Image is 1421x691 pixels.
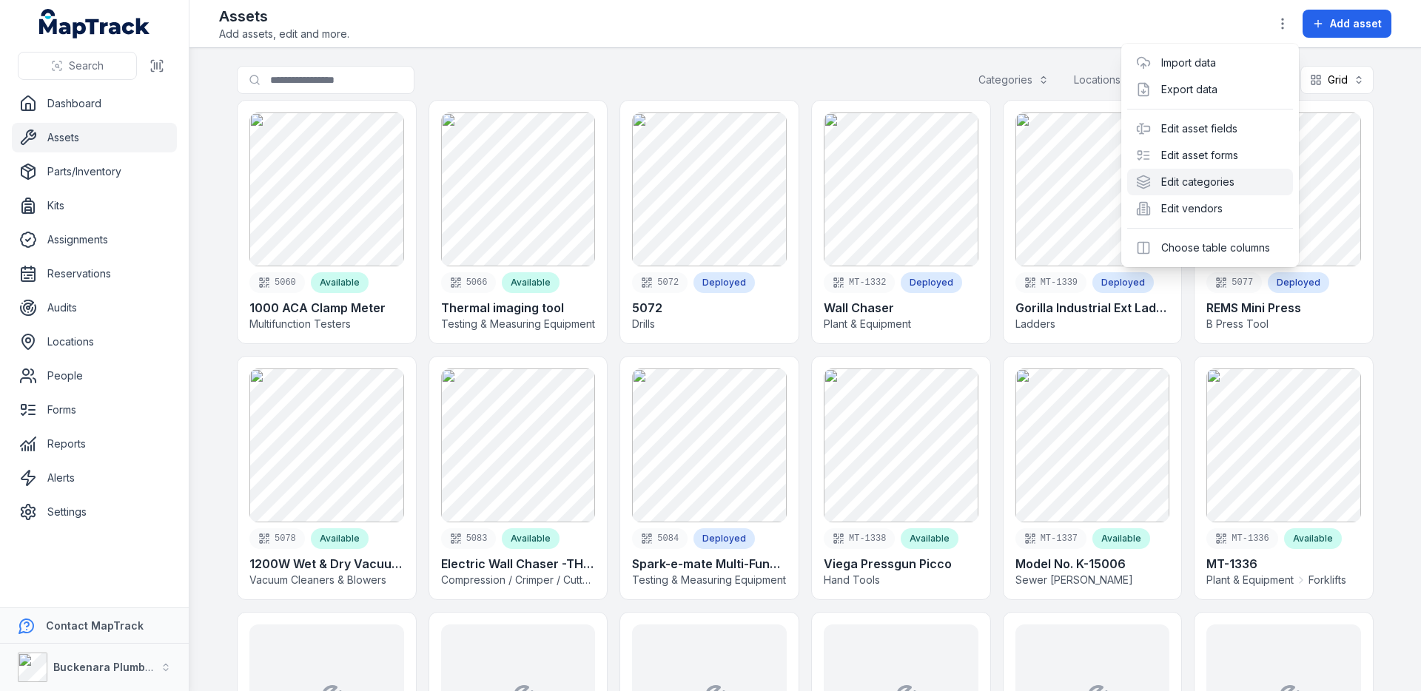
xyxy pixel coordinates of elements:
a: Import data [1161,55,1216,70]
div: Edit vendors [1127,195,1293,222]
div: Edit asset forms [1127,142,1293,169]
div: Choose table columns [1127,235,1293,261]
div: Edit asset fields [1127,115,1293,142]
div: Edit categories [1127,169,1293,195]
div: Export data [1127,76,1293,103]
